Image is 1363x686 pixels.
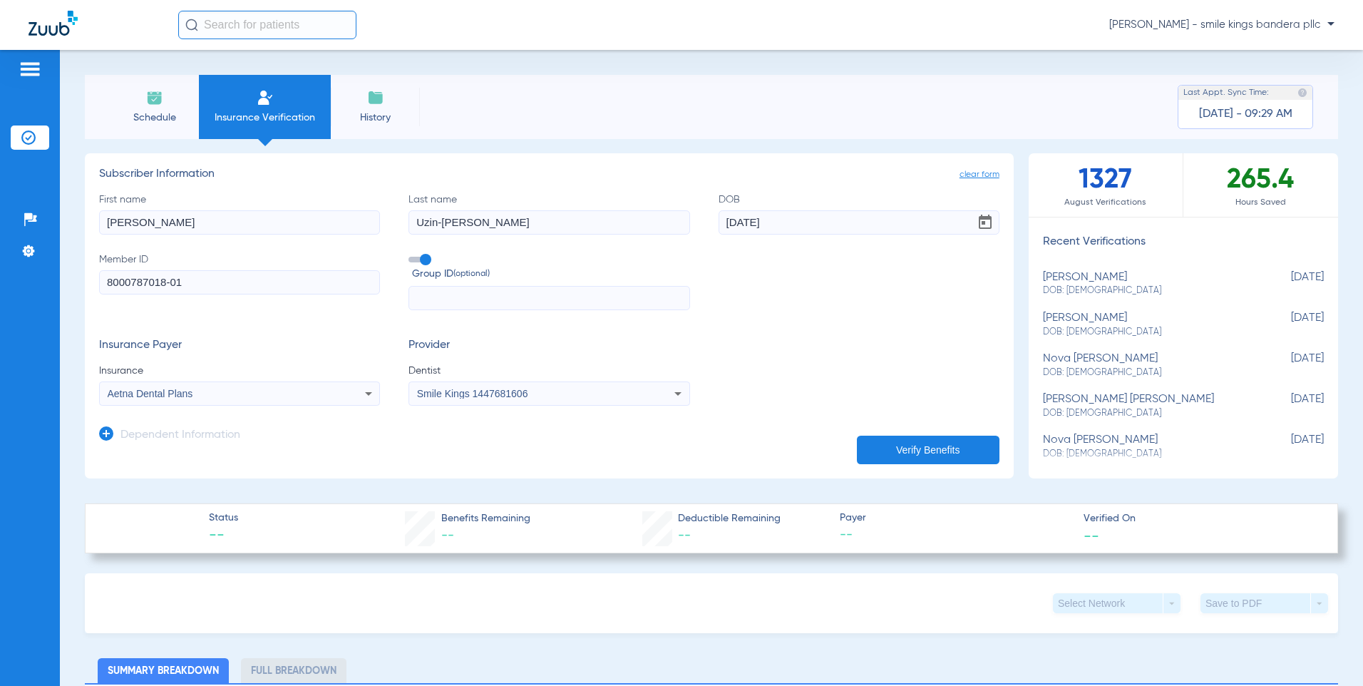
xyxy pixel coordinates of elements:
[108,388,193,399] span: Aetna Dental Plans
[1183,86,1269,100] span: Last Appt. Sync Time:
[1183,195,1338,210] span: Hours Saved
[719,210,999,235] input: DOBOpen calendar
[1253,352,1324,379] span: [DATE]
[1043,367,1253,379] span: DOB: [DEMOGRAPHIC_DATA]
[1253,271,1324,297] span: [DATE]
[1029,153,1183,217] div: 1327
[19,61,41,78] img: hamburger-icon
[185,19,198,31] img: Search Icon
[241,658,346,683] li: Full Breakdown
[1043,326,1253,339] span: DOB: [DEMOGRAPHIC_DATA]
[341,111,409,125] span: History
[678,511,781,526] span: Deductible Remaining
[417,388,528,399] span: Smile Kings 1447681606
[1253,393,1324,419] span: [DATE]
[146,89,163,106] img: Schedule
[441,529,454,542] span: --
[257,89,274,106] img: Manual Insurance Verification
[99,364,380,378] span: Insurance
[840,526,1071,544] span: --
[1043,285,1253,297] span: DOB: [DEMOGRAPHIC_DATA]
[408,339,689,353] h3: Provider
[441,511,530,526] span: Benefits Remaining
[408,364,689,378] span: Dentist
[1297,88,1307,98] img: last sync help info
[1253,434,1324,460] span: [DATE]
[99,339,380,353] h3: Insurance Payer
[1109,18,1334,32] span: [PERSON_NAME] - smile kings bandera pllc
[408,210,689,235] input: Last name
[367,89,384,106] img: History
[99,270,380,295] input: Member ID
[857,436,999,464] button: Verify Benefits
[210,111,320,125] span: Insurance Verification
[840,511,1071,526] span: Payer
[99,193,380,235] label: First name
[1043,407,1253,420] span: DOB: [DEMOGRAPHIC_DATA]
[1199,107,1292,121] span: [DATE] - 09:29 AM
[408,193,689,235] label: Last name
[719,193,999,235] label: DOB
[1043,448,1253,461] span: DOB: [DEMOGRAPHIC_DATA]
[178,11,356,39] input: Search for patients
[1043,271,1253,297] div: [PERSON_NAME]
[120,429,240,443] h3: Dependent Information
[99,210,380,235] input: First name
[971,208,999,237] button: Open calendar
[99,168,999,182] h3: Subscriber Information
[960,168,999,182] span: clear form
[412,267,689,282] span: Group ID
[99,252,380,311] label: Member ID
[1084,528,1099,543] span: --
[678,529,691,542] span: --
[1043,434,1253,460] div: nova [PERSON_NAME]
[1043,352,1253,379] div: nova [PERSON_NAME]
[120,111,188,125] span: Schedule
[1084,511,1315,526] span: Verified On
[1029,235,1338,250] h3: Recent Verifications
[209,526,238,546] span: --
[29,11,78,36] img: Zuub Logo
[98,658,229,683] li: Summary Breakdown
[1183,153,1338,217] div: 265.4
[1029,195,1183,210] span: August Verifications
[453,267,490,282] small: (optional)
[1043,312,1253,338] div: [PERSON_NAME]
[1043,393,1253,419] div: [PERSON_NAME] [PERSON_NAME]
[1292,618,1363,686] iframe: Chat Widget
[1253,312,1324,338] span: [DATE]
[209,511,238,526] span: Status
